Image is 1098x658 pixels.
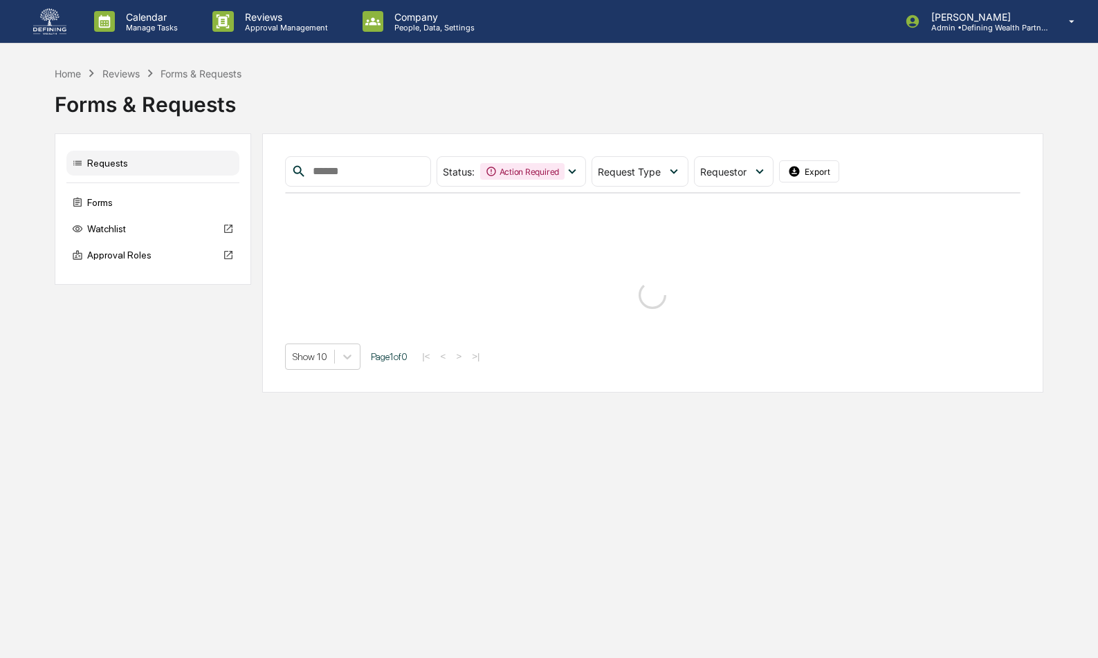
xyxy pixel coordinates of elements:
div: Approval Roles [66,243,239,267]
p: People, Data, Settings [383,23,482,32]
div: Forms & Requests [55,81,1043,117]
span: Status : [443,166,475,178]
p: Manage Tasks [115,23,185,32]
button: > [452,350,466,362]
span: Page 1 of 0 [371,351,408,362]
span: Requestor [700,166,747,178]
div: Watchlist [66,216,239,241]
span: Request Type [598,166,661,178]
div: Reviews [102,68,140,79]
p: [PERSON_NAME] [920,11,1049,23]
p: Admin • Defining Wealth Partners [920,23,1049,32]
p: Calendar [115,11,185,23]
div: Action Required [480,163,565,180]
button: < [437,350,450,362]
div: Forms [66,190,239,215]
p: Approval Management [234,23,335,32]
div: Requests [66,151,239,176]
p: Company [383,11,482,23]
button: >| [468,350,484,362]
button: Export [779,160,840,182]
p: Reviews [234,11,335,23]
div: Forms & Requests [161,68,241,79]
div: Home [55,68,81,79]
button: |< [418,350,434,362]
img: logo [33,8,66,35]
